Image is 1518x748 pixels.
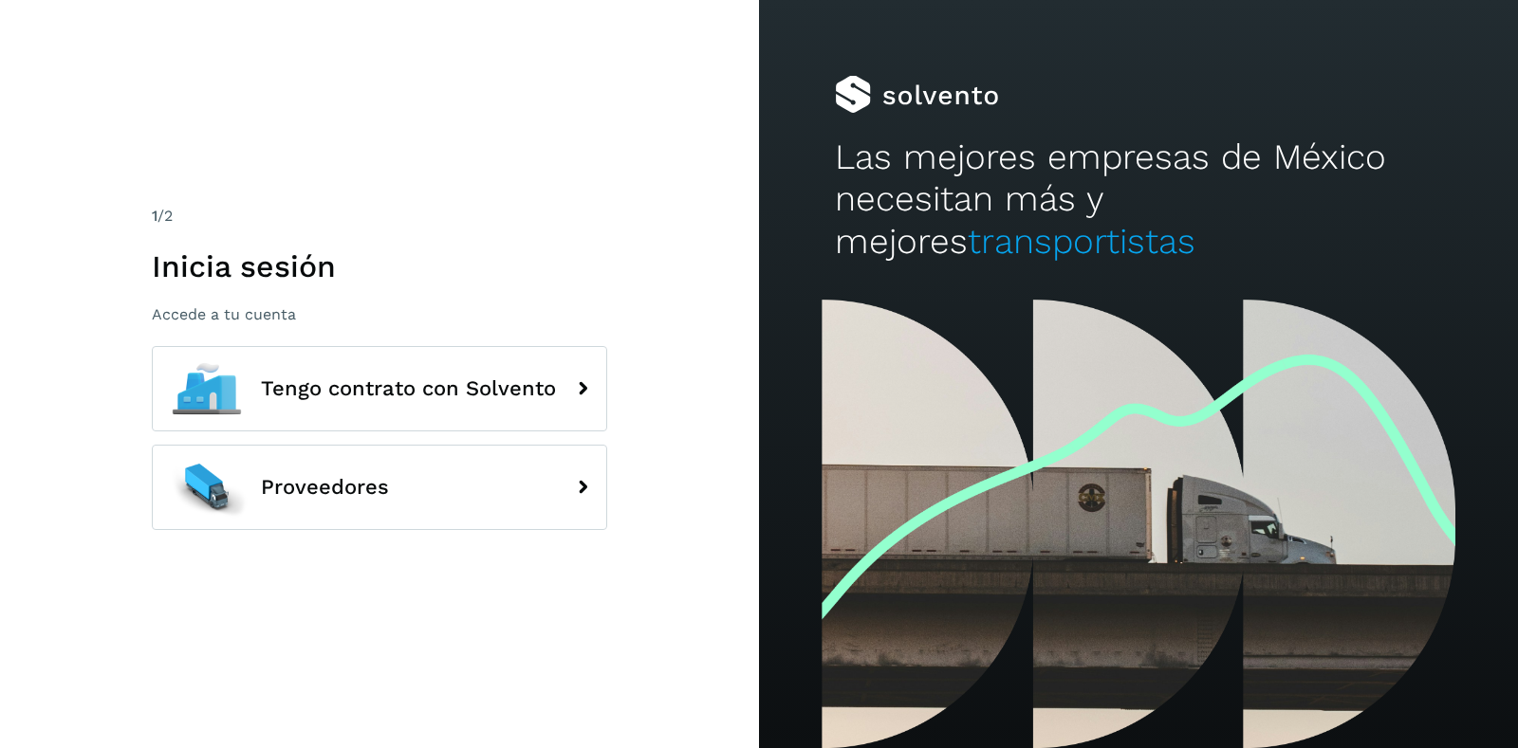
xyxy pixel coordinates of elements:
p: Accede a tu cuenta [152,305,607,323]
span: Proveedores [261,476,389,499]
span: transportistas [968,221,1195,262]
span: Tengo contrato con Solvento [261,377,556,400]
span: 1 [152,207,157,225]
div: /2 [152,205,607,228]
h2: Las mejores empresas de México necesitan más y mejores [835,137,1442,263]
button: Tengo contrato con Solvento [152,346,607,431]
button: Proveedores [152,445,607,530]
h1: Inicia sesión [152,248,607,284]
